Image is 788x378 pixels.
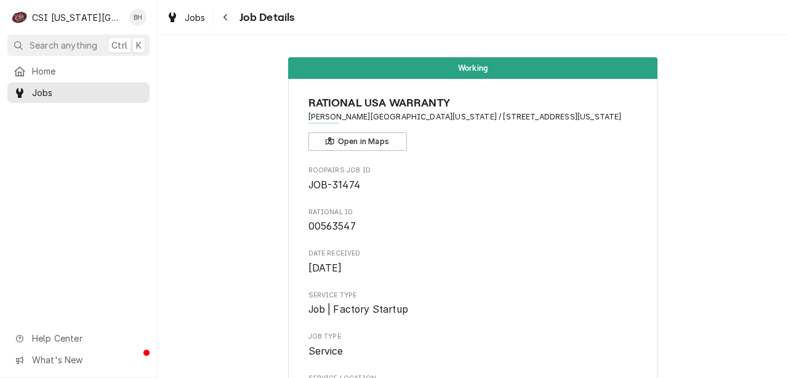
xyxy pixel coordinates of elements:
[308,332,638,358] div: Job Type
[308,95,638,151] div: Client Information
[216,7,236,27] button: Navigate back
[308,261,638,276] span: Date Received
[308,249,638,275] div: Date Received
[136,39,142,52] span: K
[32,353,142,366] span: What's New
[308,111,638,123] span: Address
[308,166,638,192] div: Roopairs Job ID
[308,179,360,191] span: JOB-31474
[308,207,638,234] div: Rational ID
[308,332,638,342] span: Job Type
[308,304,408,315] span: Job | Factory Startup
[288,57,657,79] div: Status
[236,9,295,26] span: Job Details
[185,11,206,24] span: Jobs
[32,332,142,345] span: Help Center
[161,7,211,28] a: Jobs
[308,345,344,357] span: Service
[308,291,638,317] div: Service Type
[32,11,123,24] div: CSI [US_STATE][GEOGRAPHIC_DATA]
[11,9,28,26] div: C
[308,302,638,317] span: Service Type
[308,219,638,234] span: Rational ID
[308,95,638,111] span: Name
[32,65,143,78] span: Home
[308,291,638,300] span: Service Type
[11,9,28,26] div: CSI Kansas City's Avatar
[7,350,150,370] a: Go to What's New
[7,82,150,103] a: Jobs
[308,166,638,175] span: Roopairs Job ID
[308,344,638,359] span: Job Type
[308,207,638,217] span: Rational ID
[129,9,147,26] div: Brian Hawkins's Avatar
[111,39,127,52] span: Ctrl
[30,39,97,52] span: Search anything
[458,64,488,72] span: Working
[32,86,143,99] span: Jobs
[7,34,150,56] button: Search anythingCtrlK
[129,9,147,26] div: BH
[308,249,638,259] span: Date Received
[7,328,150,348] a: Go to Help Center
[308,220,356,232] span: 00563547
[7,61,150,81] a: Home
[308,178,638,193] span: Roopairs Job ID
[308,132,407,151] button: Open in Maps
[308,262,342,274] span: [DATE]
